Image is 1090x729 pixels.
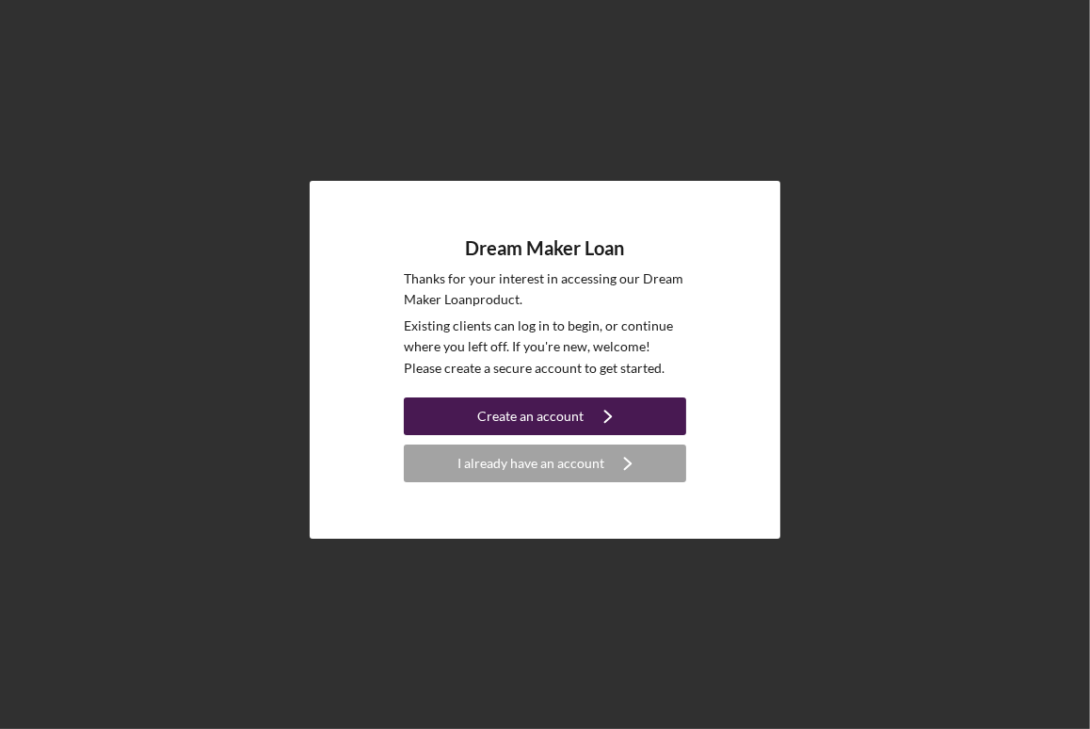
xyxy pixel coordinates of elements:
p: Thanks for your interest in accessing our Dream Maker Loan product. [404,268,686,311]
a: Create an account [404,397,686,440]
div: I already have an account [457,445,604,482]
button: I already have an account [404,445,686,482]
h4: Dream Maker Loan [466,237,625,259]
div: Create an account [478,397,585,435]
p: Existing clients can log in to begin, or continue where you left off. If you're new, welcome! Ple... [404,316,686,379]
button: Create an account [404,397,686,435]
